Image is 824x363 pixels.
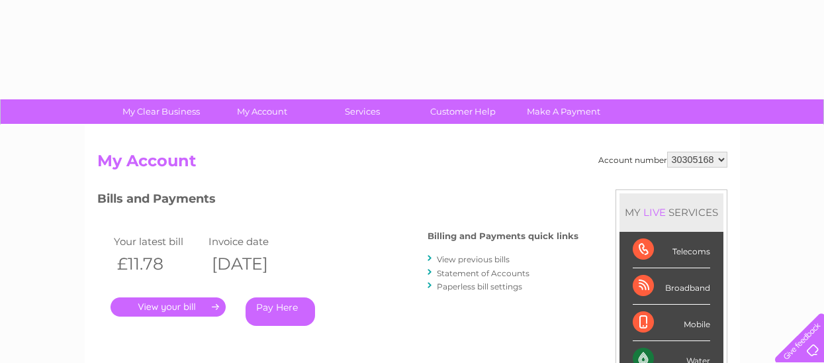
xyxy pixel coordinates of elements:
td: Your latest bill [111,233,206,250]
a: View previous bills [437,254,510,264]
a: My Account [207,99,316,124]
div: Broadband [633,268,710,305]
th: £11.78 [111,250,206,278]
a: Make A Payment [509,99,618,124]
a: Pay Here [246,297,315,326]
div: MY SERVICES [619,193,723,231]
a: Paperless bill settings [437,282,522,291]
div: LIVE [641,206,668,219]
a: Customer Help [408,99,518,124]
a: . [111,297,226,317]
a: My Clear Business [107,99,216,124]
a: Services [308,99,417,124]
div: Mobile [633,305,710,341]
div: Telecoms [633,232,710,268]
div: Account number [598,152,727,168]
th: [DATE] [205,250,300,278]
h2: My Account [97,152,727,177]
h3: Bills and Payments [97,189,578,213]
td: Invoice date [205,233,300,250]
h4: Billing and Payments quick links [428,231,578,241]
a: Statement of Accounts [437,268,529,278]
